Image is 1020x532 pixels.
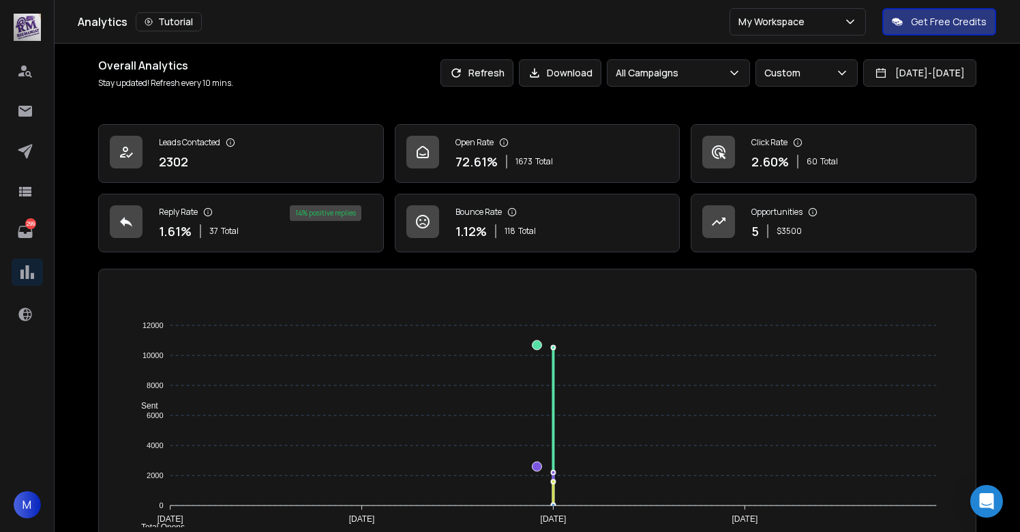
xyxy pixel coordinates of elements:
span: Total [820,156,838,167]
a: Reply Rate1.61%37Total14% positive replies [98,194,384,252]
a: Opportunities5$3500 [691,194,976,252]
span: Total [535,156,553,167]
span: 1673 [515,156,532,167]
tspan: 4000 [147,441,163,449]
button: M [14,491,41,518]
span: Sent [131,401,158,411]
span: Total [518,226,536,237]
p: Bounce Rate [455,207,502,218]
p: Click Rate [751,137,787,148]
span: 60 [807,156,817,167]
p: 5 [751,222,759,241]
span: Total [221,226,239,237]
p: $ 3500 [777,226,802,237]
span: 37 [209,226,218,237]
tspan: 0 [160,501,164,509]
a: Open Rate72.61%1673Total [395,124,680,183]
p: 1.61 % [159,222,192,241]
div: 14 % positive replies [290,205,361,221]
p: Stay updated! Refresh every 10 mins. [98,78,233,89]
span: Total Opens [131,522,185,532]
p: 1.12 % [455,222,487,241]
div: Open Intercom Messenger [970,485,1003,518]
p: 299 [25,218,36,229]
button: Get Free Credits [882,8,996,35]
p: 72.61 % [455,152,498,171]
a: Leads Contacted2302 [98,124,384,183]
p: Open Rate [455,137,494,148]
p: Get Free Credits [911,15,987,29]
p: Reply Rate [159,207,198,218]
p: Custom [764,66,806,80]
tspan: [DATE] [157,514,183,524]
tspan: [DATE] [732,514,758,524]
tspan: [DATE] [541,514,567,524]
tspan: [DATE] [349,514,375,524]
p: My Workspace [738,15,810,29]
p: Leads Contacted [159,137,220,148]
div: Analytics [78,12,730,31]
tspan: 6000 [147,411,163,419]
button: Tutorial [136,12,202,31]
span: 118 [505,226,515,237]
p: Refresh [468,66,505,80]
p: 2302 [159,152,188,171]
p: All Campaigns [616,66,684,80]
tspan: 10000 [142,351,164,359]
p: 2.60 % [751,152,789,171]
a: Bounce Rate1.12%118Total [395,194,680,252]
h1: Overall Analytics [98,57,233,74]
button: Download [519,59,601,87]
tspan: 2000 [147,471,163,479]
a: Click Rate2.60%60Total [691,124,976,183]
p: Opportunities [751,207,802,218]
button: Refresh [440,59,513,87]
tspan: 8000 [147,381,163,389]
p: Download [547,66,592,80]
tspan: 12000 [142,321,164,329]
a: 299 [12,218,39,246]
button: [DATE]-[DATE] [863,59,976,87]
img: logo [14,14,41,41]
